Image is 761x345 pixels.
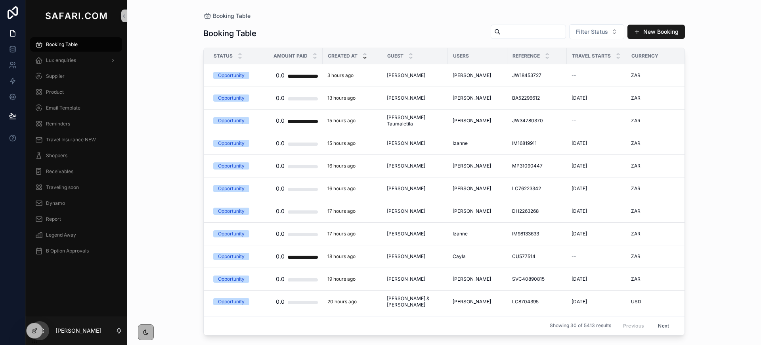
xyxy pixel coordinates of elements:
span: JW18453727 [512,72,541,79]
a: [PERSON_NAME] [453,118,503,124]
span: Reminders [46,121,70,127]
span: [DATE] [572,95,587,101]
a: ZAR [631,140,681,146]
div: 0.0 [276,249,285,264]
span: Dynamo [46,200,65,206]
div: Opportunity [218,298,245,305]
a: 0.0 [268,249,318,264]
span: [DATE] [572,208,587,214]
a: Supplier [30,69,122,83]
a: [DATE] [572,163,621,169]
span: -- [572,253,576,260]
p: 18 hours ago [327,253,356,260]
a: Report [30,212,122,226]
a: BA52296612 [512,95,562,101]
a: 3 hours ago [327,72,377,79]
button: New Booking [627,25,685,39]
span: Email Template [46,105,80,111]
div: Opportunity [218,230,245,237]
p: 16 hours ago [327,185,356,192]
a: Opportunity [213,94,258,102]
a: [PERSON_NAME] [387,95,443,101]
a: Product [30,85,122,99]
span: Travel Starts [572,53,611,59]
a: LC76223342 [512,185,562,192]
a: [DATE] [572,208,621,214]
a: [PERSON_NAME] [453,72,503,79]
span: MP31090447 [512,163,543,169]
a: Shoppers [30,148,122,163]
a: Traveling soon [30,180,122,195]
p: 15 hours ago [327,140,356,146]
div: Opportunity [218,162,245,170]
a: Opportunity [213,253,258,260]
div: 0.0 [276,226,285,242]
a: Izanne [453,140,503,146]
a: Opportunity [213,140,258,147]
span: ZAR [631,163,641,169]
a: 0.0 [268,181,318,197]
span: [PERSON_NAME] Taumaletila [387,114,443,127]
a: -- [572,72,621,79]
a: [DATE] [572,276,621,282]
a: 0.0 [268,158,318,174]
a: Opportunity [213,230,258,237]
a: MP31090447 [512,163,562,169]
a: 0.0 [268,90,318,106]
span: IM16819911 [512,140,537,146]
a: 0.0 [268,294,318,310]
span: SVC40890815 [512,276,545,282]
a: IM16819911 [512,140,562,146]
span: [PERSON_NAME] [387,72,425,79]
a: [PERSON_NAME] & [PERSON_NAME] [387,295,443,308]
a: IM98133633 [512,231,562,237]
span: Supplier [46,73,65,79]
a: JW34780370 [512,118,562,124]
span: Showing 30 of 5413 results [550,323,611,329]
span: -- [572,118,576,124]
span: ZAR [631,276,641,282]
a: [PERSON_NAME] [387,72,443,79]
span: -- [572,72,576,79]
span: BA52296612 [512,95,540,101]
a: [PERSON_NAME] [387,140,443,146]
a: [PERSON_NAME] [387,253,443,260]
p: 19 hours ago [327,276,356,282]
a: ZAR [631,231,681,237]
a: 18 hours ago [327,253,377,260]
span: [PERSON_NAME] [387,253,425,260]
a: [PERSON_NAME] [387,185,443,192]
span: Amount Paid [273,53,308,59]
span: [PERSON_NAME] [453,118,491,124]
a: CU577514 [512,253,562,260]
span: [PERSON_NAME] [453,208,491,214]
span: [PERSON_NAME] [387,185,425,192]
a: ZAR [631,163,681,169]
a: 16 hours ago [327,185,377,192]
a: DH2263268 [512,208,562,214]
span: ZAR [631,140,641,146]
div: 0.0 [276,203,285,219]
button: Next [652,320,675,332]
span: Shoppers [46,152,67,159]
span: Booking Table [213,12,250,20]
a: -- [572,253,621,260]
a: JW18453727 [512,72,562,79]
span: Product [46,89,64,95]
a: 17 hours ago [327,231,377,237]
span: [PERSON_NAME] [453,276,491,282]
p: 3 hours ago [327,72,354,79]
a: [DATE] [572,95,621,101]
span: [PERSON_NAME] [387,95,425,101]
span: Created at [328,53,358,59]
span: Cayla [453,253,466,260]
a: Booking Table [203,12,250,20]
a: Lux enquiries [30,53,122,67]
p: 17 hours ago [327,208,356,214]
div: Opportunity [218,94,245,102]
span: Izanne [453,140,468,146]
span: [DATE] [572,140,587,146]
a: 0.0 [268,226,318,242]
span: [PERSON_NAME] [387,140,425,146]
